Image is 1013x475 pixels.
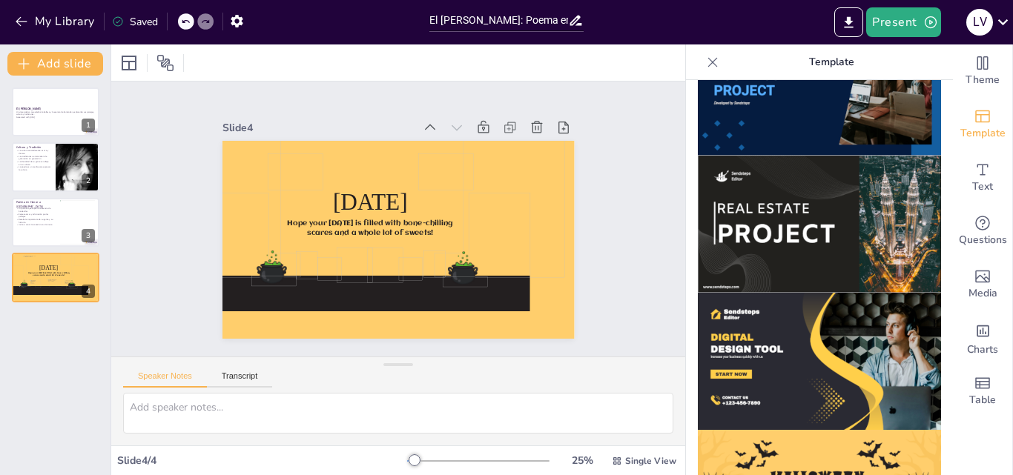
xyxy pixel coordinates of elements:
div: Slide 4 / 4 [117,454,407,468]
p: Cultura y Tradición [16,145,51,150]
p: Resalta la importancia de su gente y su historia. [16,218,56,223]
button: Export to PowerPoint [834,7,863,37]
input: Insert title [429,10,568,31]
span: Questions [959,232,1007,248]
span: [DATE] [39,265,58,271]
span: [DATE] [348,156,423,221]
span: Single View [625,455,676,467]
div: 1 [12,87,99,136]
div: 1 [82,119,95,132]
img: thumb-11.png [698,156,941,293]
div: Saved [112,15,158,29]
div: Add ready made slides [953,98,1012,151]
span: Text [972,179,993,195]
span: Position [156,54,174,72]
div: Layout [117,51,141,75]
span: Template [960,125,1006,142]
div: 4 [82,285,95,298]
p: La poesía es un medio para expresar la cultura. [16,165,51,170]
div: Add charts and graphs [953,311,1012,365]
p: Invita a sentir la conexión con la tierra. [16,223,56,226]
div: 4 [12,253,99,302]
div: 25 % [564,454,600,468]
button: Transcript [207,371,273,388]
span: Theme [966,72,1000,88]
div: 3 [12,198,99,247]
p: La cultura santandereana es rica y diversa. [16,149,51,154]
span: Hope your [DATE] is filled with bone-chilling scares and a whole lot of sweets! [28,273,70,277]
div: Add a table [953,365,1012,418]
button: Present [866,7,940,37]
span: Media [969,285,997,302]
p: Generated with [URL] [16,116,95,119]
div: 2 [12,142,99,191]
div: 2 [82,174,95,187]
button: My Library [11,10,101,33]
p: Poema en Honor a [GEOGRAPHIC_DATA] [16,200,56,208]
span: Charts [967,342,998,358]
p: Expresa amor y admiración por los paisajes. [16,213,56,218]
img: thumb-10.png [698,19,941,156]
div: 3 [82,229,95,242]
div: Slide 4 [306,36,469,160]
div: l v [966,9,993,36]
strong: El [PERSON_NAME] [16,107,41,110]
div: Get real-time input from your audience [953,205,1012,258]
p: Template [725,44,938,80]
img: thumb-12.png [698,293,941,430]
button: l v [966,7,993,37]
p: Un poema que captura la esencia de Santander. [16,207,56,212]
div: Add text boxes [953,151,1012,205]
div: Add images, graphics, shapes or video [953,258,1012,311]
div: Change the overall theme [953,44,1012,98]
button: Speaker Notes [123,371,207,388]
p: Un viaje poético que celebra la belleza y la esencia de Santander, explorando sus paisajes, cultu... [16,110,95,116]
p: Las tradiciones se transmiten de generación en generación. [16,154,51,159]
span: Hope your [DATE] is filled with bone-chilling scares and a whole lot of sweets! [303,154,442,258]
span: Table [969,392,996,408]
button: Add slide [7,52,103,76]
p: La identidad de su gente se refleja en su cultura. [16,160,51,165]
